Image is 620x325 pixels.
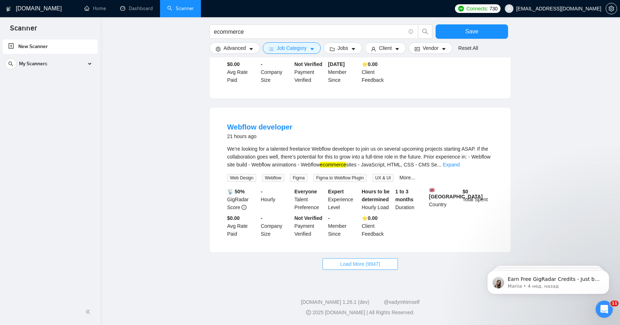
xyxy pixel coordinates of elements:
[466,5,488,13] span: Connects:
[418,28,432,35] span: search
[320,162,346,168] mark: ecommerce
[3,39,98,54] li: New Scanner
[428,188,461,211] div: Country
[261,61,263,67] b: -
[293,188,327,211] div: Talent Preference
[85,308,93,315] span: double-left
[306,310,311,315] span: copyright
[409,29,413,34] span: info-circle
[216,46,221,52] span: setting
[323,258,398,270] button: Load More (9947)
[259,188,293,211] div: Hourly
[461,188,495,211] div: Total Spent
[263,42,320,54] button: barsJob Categorycaret-down
[399,175,415,180] a: More...
[293,60,327,84] div: Payment Verified
[227,189,245,194] b: 📡 50%
[227,123,292,131] a: Webflow developer
[596,301,613,318] iframe: Intercom live chat
[327,188,360,211] div: Experience Level
[395,189,414,202] b: 1 to 3 months
[423,44,438,52] span: Vendor
[277,44,306,52] span: Job Category
[606,6,617,11] a: setting
[261,189,263,194] b: -
[507,6,512,11] span: user
[351,46,356,52] span: caret-down
[441,46,446,52] span: caret-down
[436,24,508,39] button: Save
[295,215,323,221] b: Not Verified
[4,23,43,38] span: Scanner
[327,214,360,238] div: Member Since
[241,205,246,210] span: info-circle
[295,189,317,194] b: Everyone
[610,301,619,306] span: 11
[227,132,292,141] div: 21 hours ago
[262,174,284,182] span: Webflow
[489,5,497,13] span: 730
[338,44,348,52] span: Jobs
[476,255,620,306] iframe: Intercom notifications сообщение
[301,299,370,305] a: [DOMAIN_NAME] 1.26.1 (dev)
[5,61,16,66] span: search
[395,46,400,52] span: caret-down
[330,46,335,52] span: folder
[443,162,460,168] a: Expand
[19,57,47,71] span: My Scanners
[372,174,394,182] span: UX & UI
[409,42,452,54] button: idcardVendorcaret-down
[214,27,405,36] input: Search Freelance Jobs...
[360,60,394,84] div: Client Feedback
[328,61,344,67] b: [DATE]
[362,61,377,67] b: ⭐️ 0.00
[328,189,344,194] b: Expert
[290,174,307,182] span: Figma
[362,189,390,202] b: Hours to be determined
[362,215,377,221] b: ⭐️ 0.00
[226,214,259,238] div: Avg Rate Paid
[462,189,468,194] b: $ 0
[437,162,441,168] span: ...
[5,58,17,70] button: search
[227,174,256,182] span: Web Design
[226,60,259,84] div: Avg Rate Paid
[167,5,194,11] a: searchScanner
[384,299,419,305] a: @vadymhimself
[261,215,263,221] b: -
[465,27,478,36] span: Save
[360,188,394,211] div: Hourly Load
[458,44,478,52] a: Reset All
[259,214,293,238] div: Company Size
[249,46,254,52] span: caret-down
[429,188,483,199] b: [GEOGRAPHIC_DATA]
[340,260,380,268] span: Load More (9947)
[210,42,260,54] button: settingAdvancedcaret-down
[226,188,259,211] div: GigRadar Score
[328,215,330,221] b: -
[394,188,428,211] div: Duration
[295,61,323,67] b: Not Verified
[224,44,246,52] span: Advanced
[6,3,11,15] img: logo
[269,46,274,52] span: bars
[259,60,293,84] div: Company Size
[8,39,92,54] a: New Scanner
[120,5,153,11] a: dashboardDashboard
[227,215,240,221] b: $0.00
[606,3,617,14] button: setting
[458,6,464,11] img: upwork-logo.png
[106,309,614,316] div: 2025 [DOMAIN_NAME] | All Rights Reserved.
[327,60,360,84] div: Member Since
[360,214,394,238] div: Client Feedback
[371,46,376,52] span: user
[429,188,435,193] img: 🇬🇧
[227,145,493,169] div: We’re looking for a talented freelance Webflow developer to join us on several upcoming projects ...
[313,174,367,182] span: Figma to Webflow Plugin
[293,214,327,238] div: Payment Verified
[379,44,392,52] span: Client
